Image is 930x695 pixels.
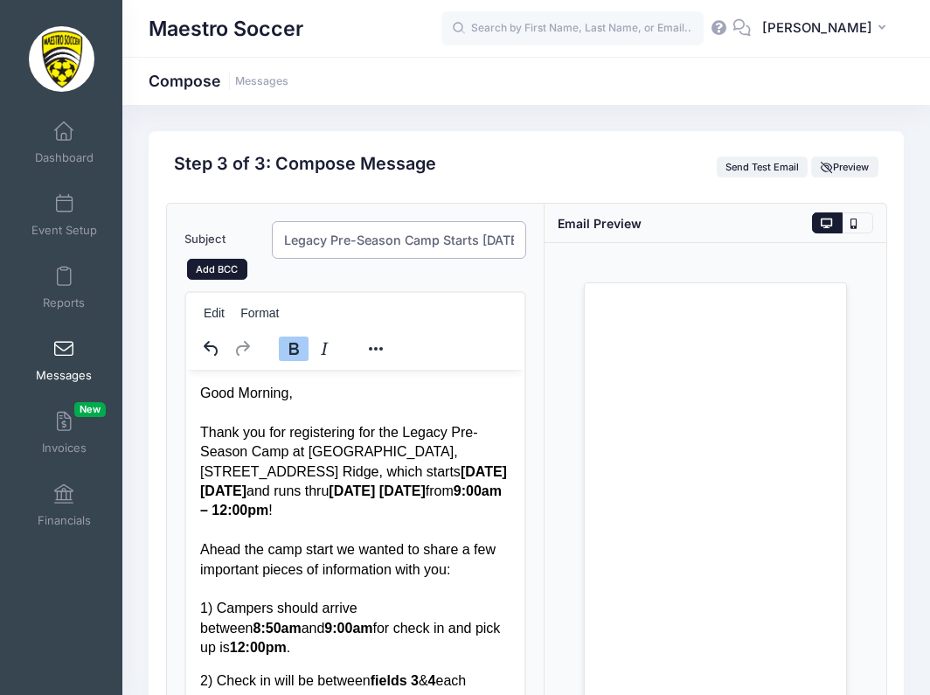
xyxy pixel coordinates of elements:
[558,214,642,233] div: Email Preview
[279,337,309,361] button: Bold
[149,9,303,49] h1: Maestro Soccer
[184,303,221,318] strong: fields
[197,337,226,361] button: Undo
[193,114,239,129] strong: [DATE]
[762,18,872,38] span: [PERSON_NAME]
[204,306,225,320] span: Edit
[235,75,288,88] a: Messages
[14,14,324,288] p: Good Morning, Thank you for registering for the Legacy Pre-Season Camp at [GEOGRAPHIC_DATA], [STR...
[274,94,321,109] strong: [DATE]
[43,295,85,310] span: Reports
[186,331,268,365] div: history
[38,513,91,528] span: Financials
[149,72,288,90] h1: Compose
[23,257,106,318] a: Reports
[29,26,94,92] img: Maestro Soccer
[242,303,250,318] strong: 4
[240,306,279,320] span: Format
[74,402,106,417] span: New
[751,9,904,49] button: [PERSON_NAME]
[811,156,878,177] button: Preview
[42,441,87,455] span: Invoices
[142,114,189,129] strong: [DATE]
[187,259,247,280] a: Add BCC
[31,223,97,238] span: Event Setup
[23,475,106,536] a: Financials
[227,337,257,361] button: Redo
[44,270,101,285] strong: 12:00pm
[35,150,94,165] span: Dashboard
[138,251,186,266] strong: 9:00am
[176,221,263,259] label: Subject
[14,355,324,472] p: 3) Please make sure your child knows the importance of during camp - we will have shade tents up,...
[441,11,704,46] input: Search by First Name, Last Name, or Email...
[272,221,526,259] input: Subject
[361,337,391,361] button: Reveal or hide additional toolbar items
[717,156,809,177] button: Send Test Email
[174,154,436,175] h2: Step 3 of 3: Compose Message
[14,302,324,341] p: 2) Check in will be between & each morning.
[23,184,106,246] a: Event Setup
[67,251,115,266] strong: 8:50am
[23,330,106,391] a: Messages
[821,161,870,173] span: Preview
[268,331,350,365] div: formatting
[23,112,106,173] a: Dashboard
[309,337,339,361] button: Italic
[14,114,60,129] strong: [DATE]
[36,368,92,383] span: Messages
[23,402,106,463] a: InvoicesNew
[225,303,232,318] strong: 3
